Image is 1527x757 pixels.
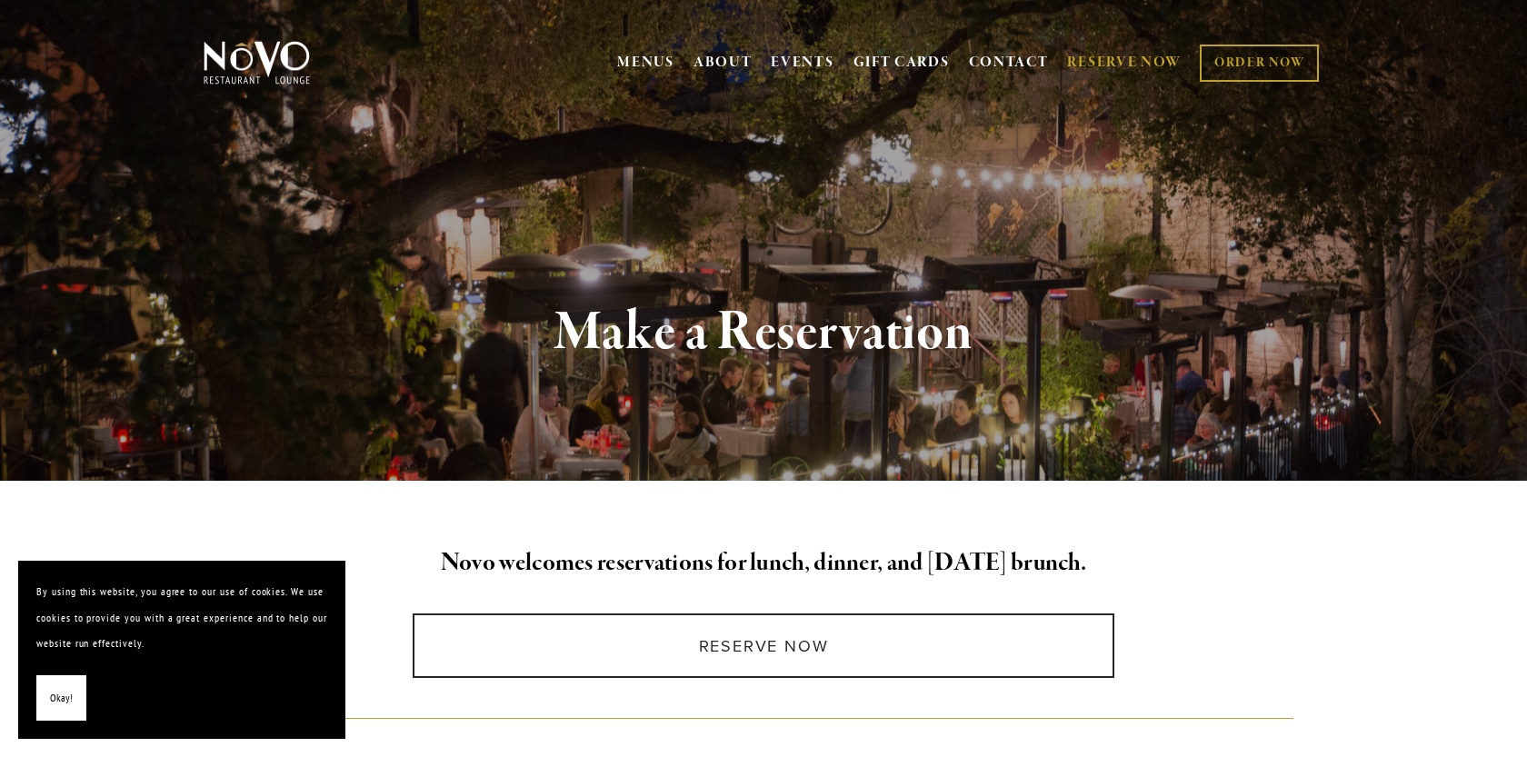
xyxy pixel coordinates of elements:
[969,45,1049,80] a: CONTACT
[617,54,674,72] a: MENUS
[413,613,1113,678] a: Reserve Now
[1067,45,1182,80] a: RESERVE NOW
[1200,45,1319,82] a: ORDER NOW
[36,675,86,722] button: Okay!
[554,298,973,367] strong: Make a Reservation
[18,561,345,739] section: Cookie banner
[234,544,1293,583] h2: Novo welcomes reservations for lunch, dinner, and [DATE] brunch.
[771,54,833,72] a: EVENTS
[200,40,314,85] img: Novo Restaurant &amp; Lounge
[50,685,73,712] span: Okay!
[694,54,753,72] a: ABOUT
[853,45,950,80] a: GIFT CARDS
[36,579,327,657] p: By using this website, you agree to our use of cookies. We use cookies to provide you with a grea...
